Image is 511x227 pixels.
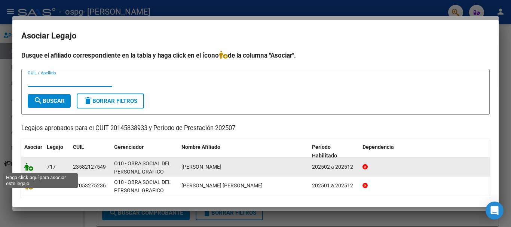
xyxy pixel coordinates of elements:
datatable-header-cell: Asociar [21,139,44,164]
span: Periodo Habilitado [312,144,337,159]
div: 27053275236 [73,181,106,190]
h4: Busque el afiliado correspondiente en la tabla y haga click en el ícono de la columna "Asociar". [21,50,490,60]
span: Asociar [24,144,42,150]
span: O10 - OBRA SOCIAL DEL PERSONAL GRAFICO [114,179,171,194]
p: Legajos aprobados para el CUIT 20145838933 y Período de Prestación 202507 [21,124,490,133]
span: SORIA AIDA DEL CARMEN [181,182,263,188]
div: Open Intercom Messenger [486,202,504,220]
button: Borrar Filtros [77,93,144,108]
div: 202502 a 202512 [312,163,357,171]
datatable-header-cell: Dependencia [359,139,490,164]
span: Dependencia [362,144,394,150]
datatable-header-cell: Periodo Habilitado [309,139,359,164]
span: O10 - OBRA SOCIAL DEL PERSONAL GRAFICO [114,160,171,175]
span: CUIL [73,144,84,150]
span: Buscar [34,98,65,104]
datatable-header-cell: Legajo [44,139,70,164]
mat-icon: delete [83,96,92,105]
span: 683 [47,182,56,188]
mat-icon: search [34,96,43,105]
span: O10 - OBRA SOCIAL DEL PERSONAL GRAFICO [114,198,171,212]
datatable-header-cell: Nombre Afiliado [178,139,309,164]
span: Legajo [47,144,63,150]
datatable-header-cell: Gerenciador [111,139,178,164]
datatable-header-cell: CUIL [70,139,111,164]
div: 202501 a 202512 [312,181,357,190]
h2: Asociar Legajo [21,29,490,43]
span: Borrar Filtros [83,98,137,104]
button: Buscar [28,94,71,108]
span: Nombre Afiliado [181,144,220,150]
span: UMERES DASTAN GUADALUPE [181,164,221,170]
div: 23582127549 [73,163,106,171]
span: Gerenciador [114,144,144,150]
span: 717 [47,164,56,170]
